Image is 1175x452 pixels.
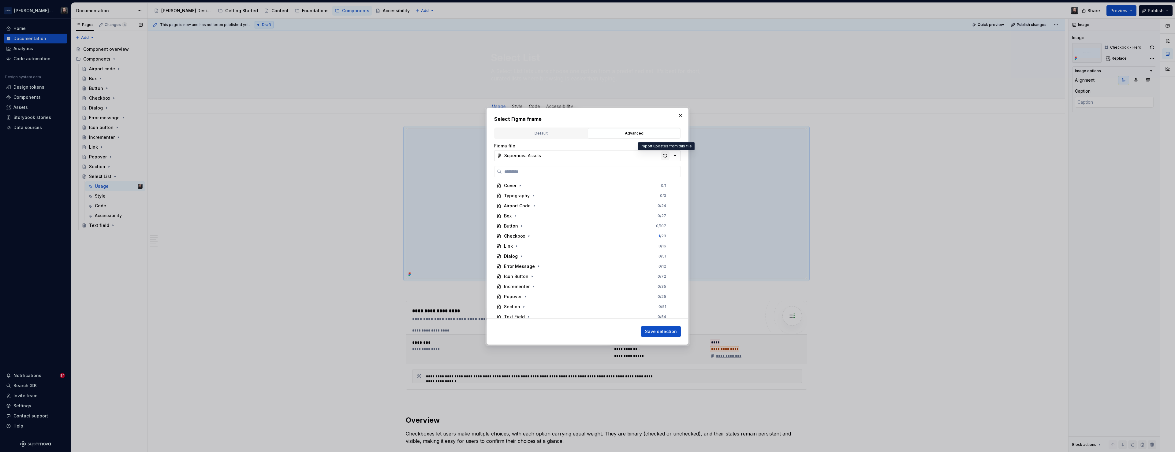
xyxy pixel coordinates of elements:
[504,233,525,239] div: Checkbox
[494,143,515,149] label: Figma file
[504,283,530,290] div: Incrementer
[504,213,512,219] div: Box
[504,223,518,229] div: Button
[504,273,528,280] div: Icon Button
[638,142,695,150] div: Import updates from this file
[504,314,525,320] div: Text Field
[658,254,666,259] div: 0 / 51
[504,294,522,300] div: Popover
[494,115,681,123] h2: Select Figma frame
[660,193,666,198] div: 0 / 3
[494,150,681,161] button: Supernova Assets
[497,130,585,136] div: Default
[504,193,530,199] div: Typography
[658,284,666,289] div: 0 / 35
[658,244,666,249] div: 0 / 16
[658,274,666,279] div: 0 / 72
[504,203,531,209] div: Airport Code
[504,253,518,259] div: Dialog
[661,183,666,188] div: 0 / 1
[504,183,517,189] div: Cover
[658,314,666,319] div: 0 / 54
[504,153,541,159] div: Supernova Assets
[658,234,666,239] div: / 23
[504,304,520,310] div: Section
[504,263,535,269] div: Error Message
[658,264,666,269] div: 0 / 12
[504,243,513,249] div: Link
[590,130,678,136] div: Advanced
[641,326,681,337] button: Save selection
[658,304,666,309] div: 0 / 51
[658,234,660,238] span: 1
[658,203,666,208] div: 0 / 24
[658,213,666,218] div: 0 / 27
[645,328,677,335] span: Save selection
[658,294,666,299] div: 0 / 25
[656,224,666,228] div: 0 / 107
